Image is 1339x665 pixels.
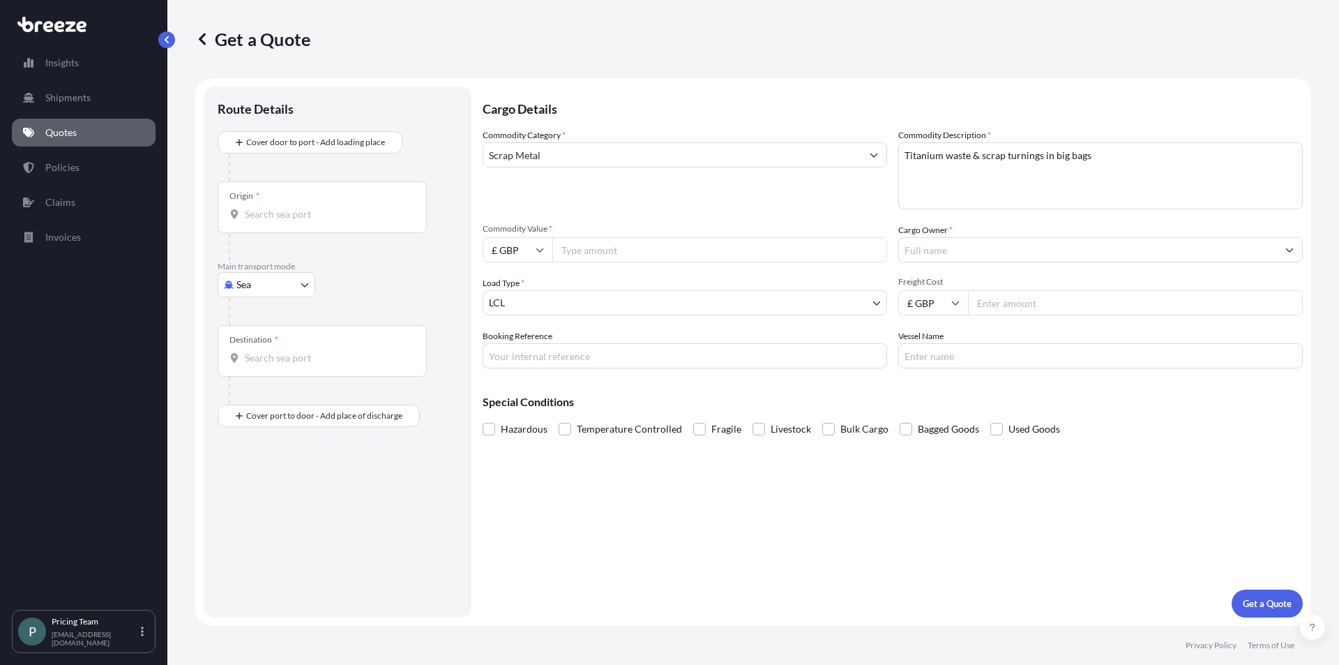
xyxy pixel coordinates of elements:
span: Fragile [711,419,741,440]
span: Livestock [771,419,811,440]
input: Full name [899,237,1277,262]
input: Enter amount [968,290,1303,315]
button: Show suggestions [861,142,886,167]
a: Shipments [12,84,156,112]
a: Policies [12,154,156,181]
p: Main transport mode [218,261,457,272]
label: Commodity Description [898,128,991,142]
p: Get a Quote [1243,597,1292,611]
label: Cargo Owner [898,223,953,237]
label: Booking Reference [483,329,552,343]
span: Used Goods [1008,419,1060,440]
span: Hazardous [501,419,547,440]
p: Cargo Details [483,87,1303,128]
p: Insights [45,56,79,70]
input: Destination [245,351,409,365]
span: Commodity Value [483,223,887,234]
button: Show suggestions [1277,237,1302,262]
p: Shipments [45,91,91,105]
button: LCL [483,290,887,315]
input: Your internal reference [483,343,887,368]
label: Commodity Category [483,128,566,142]
button: Cover port to door - Add place of discharge [218,405,420,427]
button: Select transport [218,272,315,297]
p: Route Details [218,100,294,117]
span: Cover door to port - Add loading place [246,135,385,149]
p: Invoices [45,230,81,244]
span: LCL [489,296,505,310]
p: Policies [45,160,80,174]
input: Origin [245,207,409,221]
a: Invoices [12,223,156,251]
p: Claims [45,195,75,209]
p: [EMAIL_ADDRESS][DOMAIN_NAME] [52,630,138,647]
button: Cover door to port - Add loading place [218,131,402,154]
div: Destination [229,334,278,345]
span: Bagged Goods [918,419,979,440]
label: Vessel Name [898,329,944,343]
button: Get a Quote [1232,590,1303,618]
span: Temperature Controlled [577,419,682,440]
span: P [29,625,36,638]
a: Quotes [12,119,156,147]
a: Claims [12,188,156,216]
span: Freight Cost [898,276,1303,287]
input: Enter name [898,343,1303,368]
input: Type amount [552,237,887,262]
a: Terms of Use [1248,640,1294,651]
a: Privacy Policy [1186,640,1236,651]
p: Special Conditions [483,396,1303,408]
input: Select a commodity type [483,142,861,167]
span: Bulk Cargo [840,419,888,440]
span: Cover port to door - Add place of discharge [246,409,402,423]
p: Pricing Team [52,616,138,627]
span: Sea [236,278,251,292]
p: Get a Quote [195,28,310,50]
span: Load Type [483,276,524,290]
a: Insights [12,49,156,77]
p: Quotes [45,126,77,140]
div: Origin [229,190,259,202]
